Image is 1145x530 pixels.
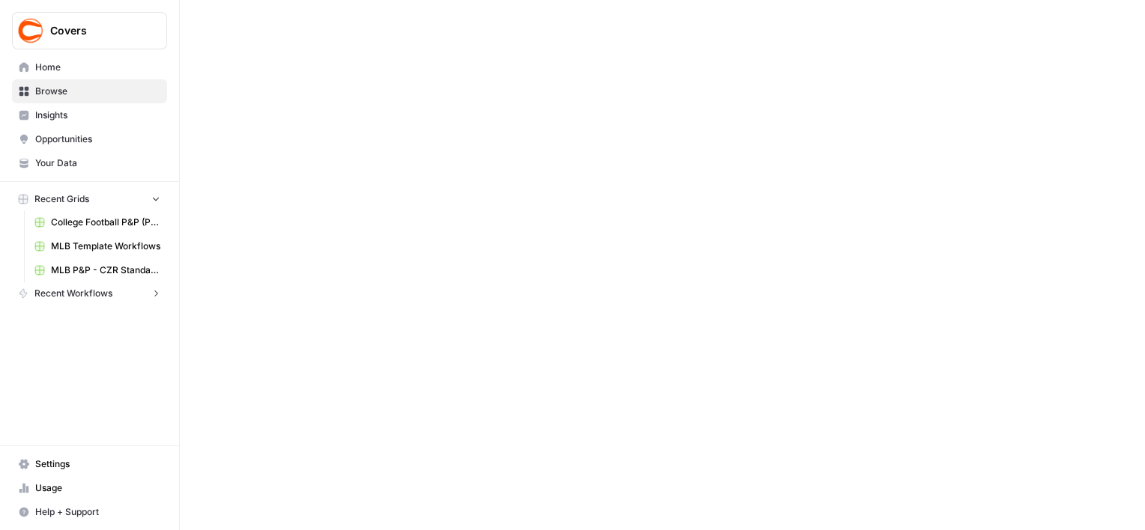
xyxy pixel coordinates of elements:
span: Your Data [35,156,160,170]
button: Recent Grids [12,188,167,210]
span: Recent Workflows [34,287,112,300]
span: Usage [35,481,160,495]
a: Insights [12,103,167,127]
a: MLB P&P - CZR Standard (Production) Grid [28,258,167,282]
a: Settings [12,452,167,476]
span: Covers [50,23,141,38]
button: Recent Workflows [12,282,167,305]
a: Home [12,55,167,79]
button: Help + Support [12,500,167,524]
img: Covers Logo [17,17,44,44]
span: MLB Template Workflows [51,240,160,253]
a: Your Data [12,151,167,175]
span: Recent Grids [34,192,89,206]
button: Workspace: Covers [12,12,167,49]
a: Usage [12,476,167,500]
span: Insights [35,109,160,122]
span: Browse [35,85,160,98]
span: College Football P&P (Production) Grid [51,216,160,229]
a: MLB Template Workflows [28,234,167,258]
a: College Football P&P (Production) Grid [28,210,167,234]
span: Help + Support [35,505,160,519]
a: Opportunities [12,127,167,151]
span: Settings [35,457,160,471]
span: Home [35,61,160,74]
span: MLB P&P - CZR Standard (Production) Grid [51,264,160,277]
span: Opportunities [35,132,160,146]
a: Browse [12,79,167,103]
